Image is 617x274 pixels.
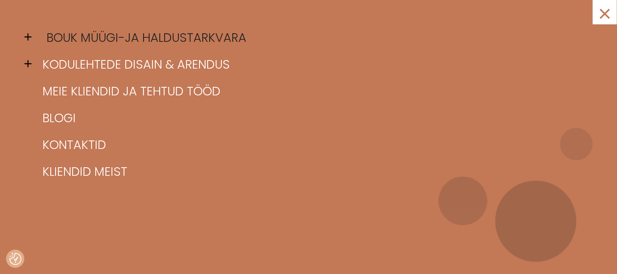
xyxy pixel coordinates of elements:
[36,51,593,78] a: Kodulehtede disain & arendus
[41,24,597,51] a: BOUK müügi-ja haldustarkvara
[36,105,593,132] a: Blogi
[36,78,593,105] a: Meie kliendid ja tehtud tööd
[9,253,21,265] button: Nõusolekueelistused
[36,158,593,185] a: Kliendid meist
[9,253,21,265] img: Revisit consent button
[36,132,593,158] a: Kontaktid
